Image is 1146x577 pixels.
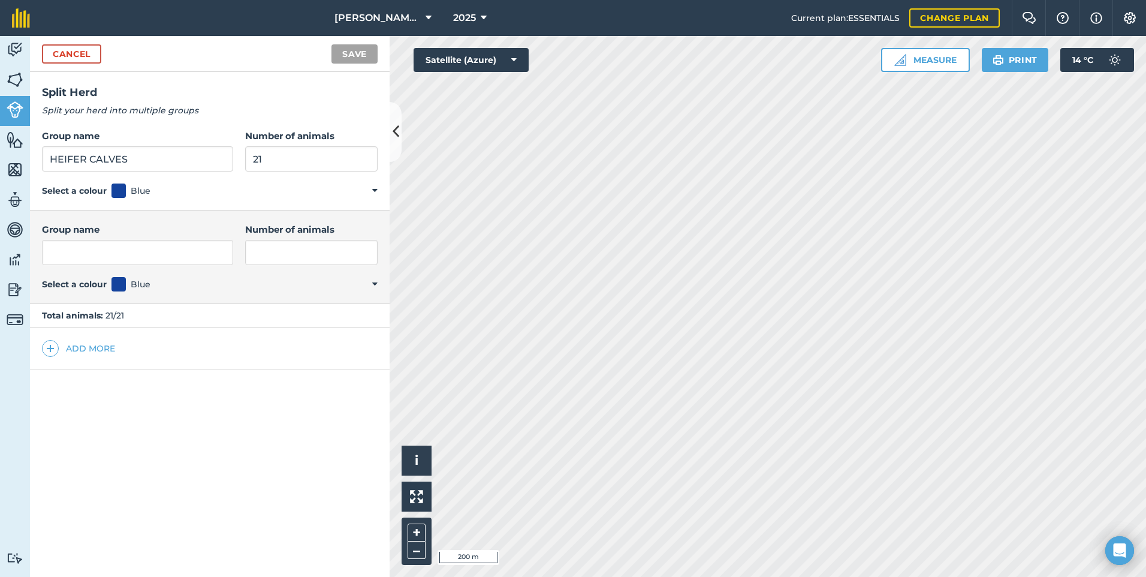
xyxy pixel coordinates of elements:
img: A question mark icon [1055,12,1070,24]
img: svg+xml;base64,PHN2ZyB4bWxucz0iaHR0cDovL3d3dy53My5vcmcvMjAwMC9zdmciIHdpZHRoPSI1NiIgaGVpZ2h0PSI2MC... [7,161,23,179]
strong: Number of animals [245,224,334,235]
div: Open Intercom Messenger [1105,536,1134,565]
strong: Total animals: [42,310,103,321]
img: Two speech bubbles overlapping with the left bubble in the forefront [1022,12,1036,24]
img: Ruler icon [894,54,906,66]
strong: Number of animals [245,130,334,142]
img: svg+xml;base64,PD94bWwgdmVyc2lvbj0iMS4wIiBlbmNvZGluZz0idXRmLTgiPz4KPCEtLSBHZW5lcmF0b3I6IEFkb2JlIE... [7,552,23,564]
summary: Select a colourBlue [42,184,378,198]
button: 14 °C [1060,48,1134,72]
img: svg+xml;base64,PHN2ZyB4bWxucz0iaHR0cDovL3d3dy53My5vcmcvMjAwMC9zdmciIHdpZHRoPSIxNCIgaGVpZ2h0PSIyNC... [46,341,55,356]
img: A cog icon [1123,12,1137,24]
img: svg+xml;base64,PHN2ZyB4bWxucz0iaHR0cDovL3d3dy53My5vcmcvMjAwMC9zdmciIHdpZHRoPSIxNyIgaGVpZ2h0PSIxNy... [1090,11,1102,25]
button: Save [331,44,378,64]
span: i [415,453,418,468]
a: Change plan [909,8,1000,28]
button: i [402,446,432,476]
img: svg+xml;base64,PD94bWwgdmVyc2lvbj0iMS4wIiBlbmNvZGluZz0idXRmLTgiPz4KPCEtLSBHZW5lcmF0b3I6IEFkb2JlIE... [7,221,23,239]
strong: Select a colour [42,278,107,291]
strong: Group name [42,224,99,235]
img: svg+xml;base64,PHN2ZyB4bWxucz0iaHR0cDovL3d3dy53My5vcmcvMjAwMC9zdmciIHdpZHRoPSIxOSIgaGVpZ2h0PSIyNC... [993,53,1004,67]
button: + [408,524,426,542]
button: Satellite (Azure) [414,48,529,72]
img: svg+xml;base64,PD94bWwgdmVyc2lvbj0iMS4wIiBlbmNvZGluZz0idXRmLTgiPz4KPCEtLSBHZW5lcmF0b3I6IEFkb2JlIE... [7,281,23,299]
strong: Group name [42,130,99,142]
span: [PERSON_NAME][GEOGRAPHIC_DATA] [334,11,421,25]
img: svg+xml;base64,PD94bWwgdmVyc2lvbj0iMS4wIiBlbmNvZGluZz0idXRmLTgiPz4KPCEtLSBHZW5lcmF0b3I6IEFkb2JlIE... [7,101,23,118]
img: svg+xml;base64,PD94bWwgdmVyc2lvbj0iMS4wIiBlbmNvZGluZz0idXRmLTgiPz4KPCEtLSBHZW5lcmF0b3I6IEFkb2JlIE... [7,311,23,328]
a: Cancel [42,44,101,64]
img: svg+xml;base64,PD94bWwgdmVyc2lvbj0iMS4wIiBlbmNvZGluZz0idXRmLTgiPz4KPCEtLSBHZW5lcmF0b3I6IEFkb2JlIE... [7,251,23,269]
img: svg+xml;base64,PD94bWwgdmVyc2lvbj0iMS4wIiBlbmNvZGluZz0idXRmLTgiPz4KPCEtLSBHZW5lcmF0b3I6IEFkb2JlIE... [7,41,23,59]
button: Add more [42,340,115,357]
img: Four arrows, one pointing top left, one top right, one bottom right and the last bottom left [410,490,423,503]
button: – [408,542,426,559]
span: 2025 [453,11,476,25]
span: 14 ° C [1072,48,1093,72]
img: fieldmargin Logo [12,8,30,28]
div: 21 / 21 [30,304,390,327]
img: svg+xml;base64,PD94bWwgdmVyc2lvbj0iMS4wIiBlbmNvZGluZz0idXRmLTgiPz4KPCEtLSBHZW5lcmF0b3I6IEFkb2JlIE... [7,191,23,209]
strong: Select a colour [42,184,107,197]
summary: Select a colourBlue [42,277,378,291]
img: svg+xml;base64,PHN2ZyB4bWxucz0iaHR0cDovL3d3dy53My5vcmcvMjAwMC9zdmciIHdpZHRoPSI1NiIgaGVpZ2h0PSI2MC... [7,131,23,149]
em: Split your herd into multiple groups [42,105,198,116]
h2: Split Herd [42,84,378,101]
button: Measure [881,48,970,72]
img: svg+xml;base64,PHN2ZyB4bWxucz0iaHR0cDovL3d3dy53My5vcmcvMjAwMC9zdmciIHdpZHRoPSI1NiIgaGVpZ2h0PSI2MC... [7,71,23,89]
span: Current plan : ESSENTIALS [791,11,900,25]
button: Print [982,48,1049,72]
img: svg+xml;base64,PD94bWwgdmVyc2lvbj0iMS4wIiBlbmNvZGluZz0idXRmLTgiPz4KPCEtLSBHZW5lcmF0b3I6IEFkb2JlIE... [1103,48,1127,72]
